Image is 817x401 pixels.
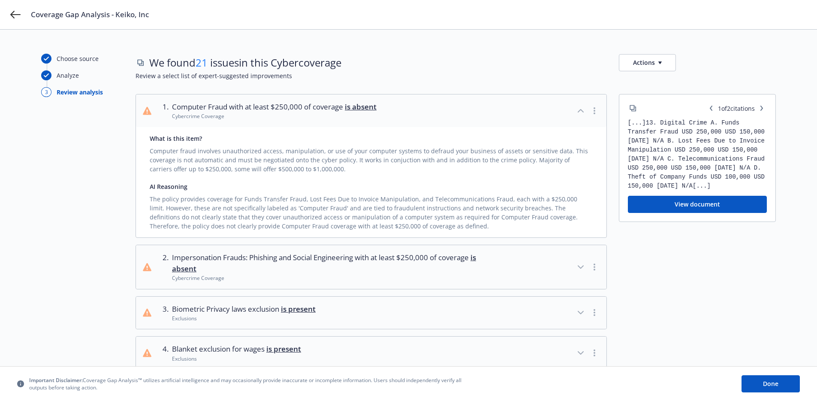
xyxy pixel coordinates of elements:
[172,112,377,120] div: Cybercrime Coverage
[172,315,316,322] div: Exclusions
[31,9,149,20] span: Coverage Gap Analysis - Keiko, Inc
[136,71,776,80] span: Review a select list of expert-suggested improvements
[172,304,316,315] span: Biometric Privacy laws exclusion
[57,88,103,97] div: Review analysis
[763,380,778,388] span: Done
[57,71,79,80] div: Analyze
[150,143,593,173] div: Computer fraud involves unauthorized access, manipulation, or use of your computer systems to def...
[150,134,593,143] div: What is this item?
[149,55,341,70] span: We found issues in this Cyber coverage
[742,375,800,392] button: Done
[266,344,301,354] span: is present
[158,343,169,362] div: 4 .
[158,304,169,322] div: 3 .
[41,87,51,97] div: 3
[619,54,676,71] button: Actions
[29,377,83,384] span: Important Disclaimer:
[158,101,169,120] div: 1 .
[136,337,606,369] button: 4.Blanket exclusion for wages is presentExclusions
[172,252,485,275] span: Impersonation Frauds: Phishing and Social Engineering with at least $250,000 of coverage
[172,355,301,362] div: Exclusions
[150,182,593,191] div: AI Reasoning
[158,252,169,282] div: 2 .
[628,196,767,213] button: View document
[29,377,467,391] span: Coverage Gap Analysis™ utilizes artificial intelligence and may occasionally provide inaccurate o...
[136,245,606,289] button: 2.Impersonation Frauds: Phishing and Social Engineering with at least $250,000 of coverage is abs...
[345,102,377,112] span: is absent
[706,103,767,113] span: 1 of 2 citations
[136,297,606,329] button: 3.Biometric Privacy laws exclusion is presentExclusions
[172,274,485,282] div: Cybercrime Coverage
[172,101,377,112] span: Computer Fraud with at least $250,000 of coverage
[628,118,767,191] div: [...] 13. Digital Crime A. Funds Transfer Fraud USD 250,000 USD 150,000 [DATE] N/A B. Lost Fees D...
[281,304,316,314] span: is present
[196,55,208,70] span: 21
[57,54,99,63] div: Choose source
[172,343,301,355] span: Blanket exclusion for wages
[136,94,606,127] button: 1.Computer Fraud with at least $250,000 of coverage is absentCybercrime Coverage
[150,191,593,231] div: The policy provides coverage for Funds Transfer Fraud, Lost Fees Due to Invoice Manipulation, and...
